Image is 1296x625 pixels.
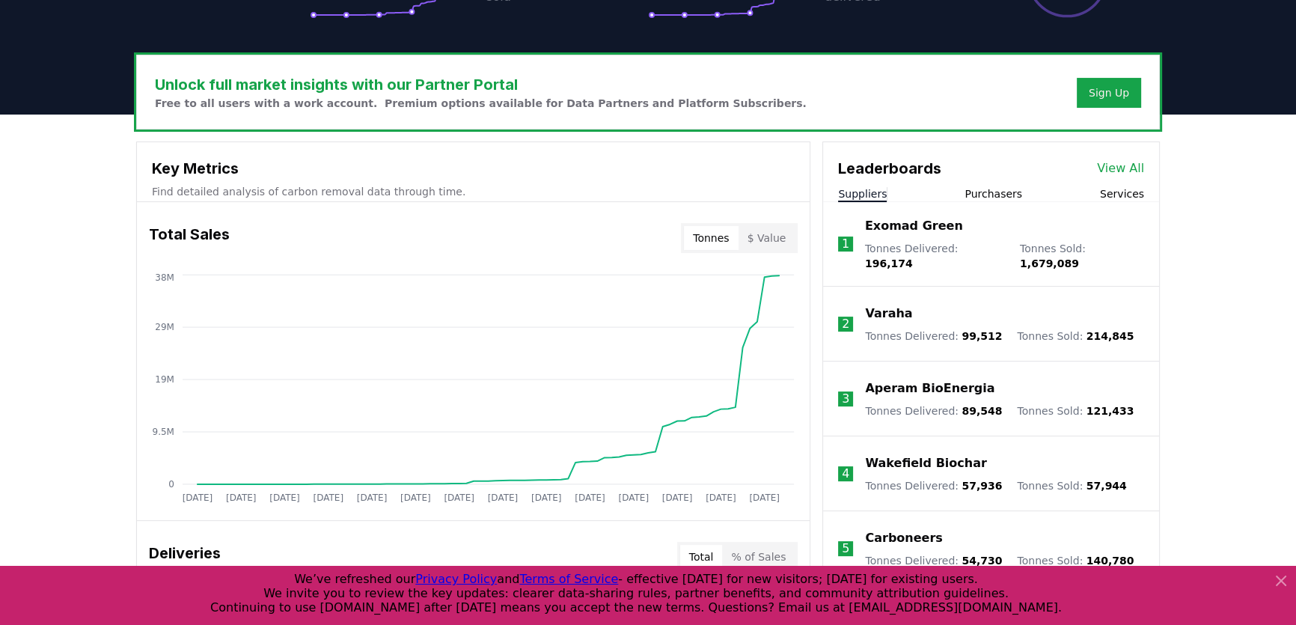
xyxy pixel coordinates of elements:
button: % of Sales [722,545,795,569]
h3: Unlock full market insights with our Partner Portal [155,73,807,96]
h3: Total Sales [149,223,230,253]
tspan: [DATE] [226,493,257,503]
span: 57,936 [962,480,1002,492]
tspan: [DATE] [619,493,649,503]
tspan: [DATE] [183,493,213,503]
a: Aperam BioEnergia [865,379,994,397]
p: 4 [842,465,849,483]
tspan: 29M [155,322,174,332]
a: Varaha [865,305,912,323]
p: Tonnes Delivered : [865,403,1002,418]
tspan: 0 [168,479,174,490]
tspan: [DATE] [314,493,344,503]
span: 89,548 [962,405,1002,417]
span: 99,512 [962,330,1002,342]
p: 3 [842,390,849,408]
tspan: [DATE] [269,493,300,503]
button: Suppliers [838,186,887,201]
h3: Deliveries [149,542,221,572]
tspan: [DATE] [750,493,780,503]
span: 54,730 [962,555,1002,567]
button: Total [680,545,723,569]
a: Sign Up [1089,85,1129,100]
span: 196,174 [865,257,913,269]
span: 1,679,089 [1020,257,1079,269]
button: Tonnes [684,226,738,250]
span: 214,845 [1086,330,1134,342]
p: Tonnes Sold : [1017,478,1126,493]
tspan: 38M [155,272,174,283]
p: Tonnes Delivered : [865,329,1002,344]
button: $ Value [739,226,795,250]
p: Tonnes Sold : [1020,241,1144,271]
p: Tonnes Delivered : [865,478,1002,493]
button: Purchasers [965,186,1022,201]
span: 121,433 [1086,405,1134,417]
p: Find detailed analysis of carbon removal data through time. [152,184,795,199]
button: Sign Up [1077,78,1141,108]
h3: Key Metrics [152,157,795,180]
p: 2 [842,315,849,333]
a: Wakefield Biochar [865,454,986,472]
a: Exomad Green [865,217,963,235]
span: 140,780 [1086,555,1134,567]
p: Tonnes Sold : [1017,403,1134,418]
tspan: [DATE] [706,493,736,503]
a: Carboneers [865,529,942,547]
tspan: [DATE] [357,493,388,503]
h3: Leaderboards [838,157,941,180]
tspan: 19M [155,374,174,385]
tspan: [DATE] [400,493,431,503]
tspan: [DATE] [531,493,562,503]
p: Tonnes Sold : [1017,553,1134,568]
a: View All [1097,159,1144,177]
tspan: [DATE] [444,493,475,503]
p: Tonnes Sold : [1017,329,1134,344]
tspan: [DATE] [575,493,605,503]
p: 5 [842,540,849,558]
p: Free to all users with a work account. Premium options available for Data Partners and Platform S... [155,96,807,111]
button: Services [1100,186,1144,201]
tspan: 9.5M [153,427,174,437]
span: 57,944 [1086,480,1127,492]
p: Tonnes Delivered : [865,241,1005,271]
tspan: [DATE] [662,493,693,503]
p: 1 [842,235,849,253]
tspan: [DATE] [488,493,519,503]
p: Tonnes Delivered : [865,553,1002,568]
